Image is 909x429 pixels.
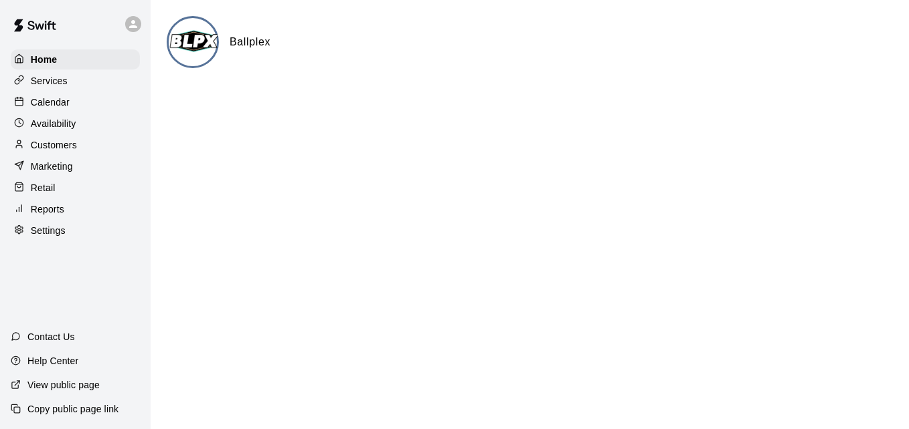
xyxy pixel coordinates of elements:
p: Services [31,74,68,88]
a: Services [11,71,140,91]
p: Availability [31,117,76,130]
a: Customers [11,135,140,155]
p: Home [31,53,58,66]
p: View public page [27,378,100,392]
a: Marketing [11,156,140,176]
a: Calendar [11,92,140,112]
p: Copy public page link [27,402,118,416]
p: Reports [31,202,64,216]
a: Retail [11,178,140,198]
p: Contact Us [27,330,75,343]
a: Settings [11,221,140,241]
a: Reports [11,199,140,219]
p: Help Center [27,354,78,368]
p: Calendar [31,96,70,109]
img: Ballplex logo [169,18,219,68]
a: Availability [11,114,140,134]
p: Customers [31,138,77,152]
h6: Ballplex [230,33,270,51]
p: Marketing [31,160,73,173]
a: Home [11,49,140,69]
p: Settings [31,224,66,237]
p: Retail [31,181,56,194]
